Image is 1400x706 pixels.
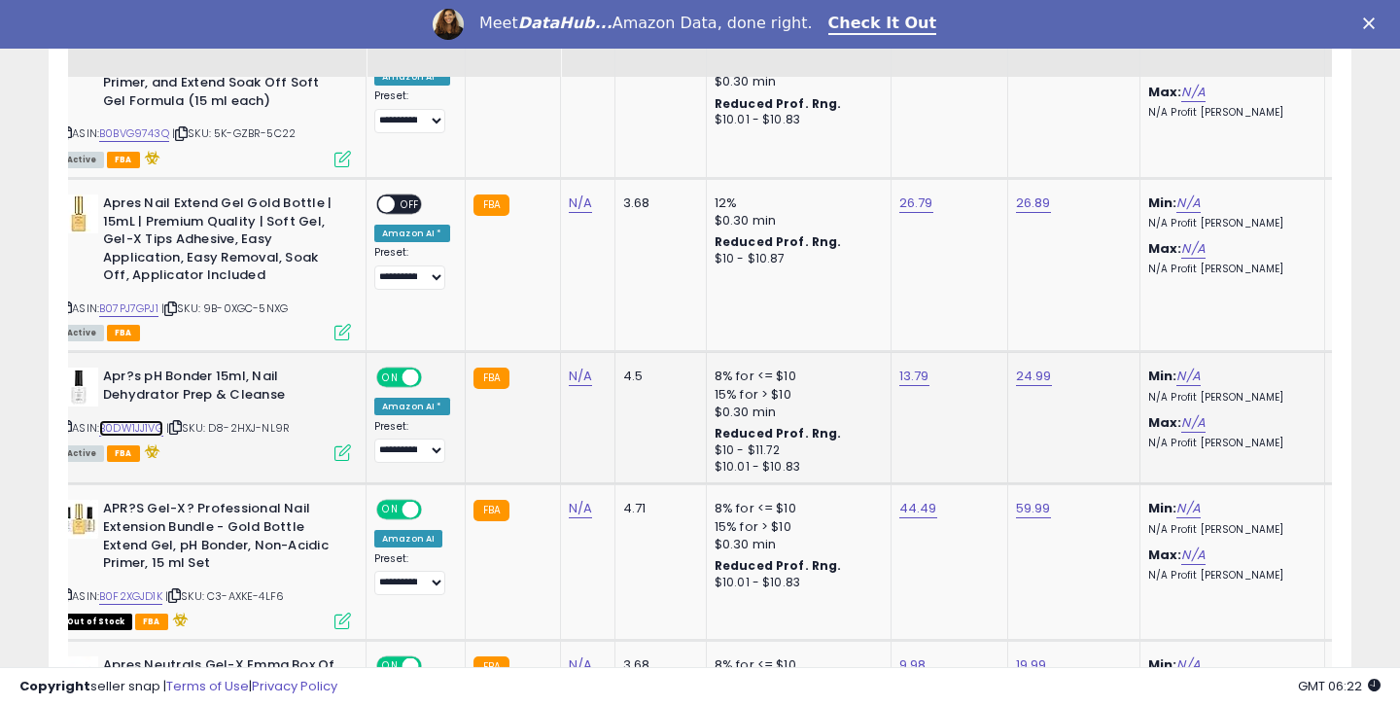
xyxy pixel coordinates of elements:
[1148,546,1182,564] b: Max:
[1148,523,1310,537] p: N/A Profit [PERSON_NAME]
[1148,217,1310,230] p: N/A Profit [PERSON_NAME]
[107,325,140,341] span: FBA
[140,151,160,164] i: hazardous material
[166,420,290,436] span: | SKU: D8-2HXJ-NL9R
[715,251,876,267] div: $10 - $10.87
[374,552,450,596] div: Preset:
[378,502,402,518] span: ON
[1181,413,1205,433] a: N/A
[19,678,337,696] div: seller snap | |
[165,588,284,604] span: | SKU: C3-AXKE-4LF6
[107,152,140,168] span: FBA
[1176,367,1200,386] a: N/A
[1148,194,1177,212] b: Min:
[378,370,402,386] span: ON
[59,152,104,168] span: All listings currently available for purchase on Amazon
[1148,367,1177,385] b: Min:
[623,500,691,517] div: 4.71
[715,95,842,112] b: Reduced Prof. Rng.
[99,125,169,142] a: B0BVG9743Q
[715,404,876,421] div: $0.30 min
[1181,546,1205,565] a: N/A
[374,530,442,547] div: Amazon AI
[473,368,509,389] small: FBA
[569,367,592,386] a: N/A
[518,14,612,32] i: DataHub...
[1148,239,1182,258] b: Max:
[1148,83,1182,101] b: Max:
[419,370,450,386] span: OFF
[59,368,98,406] img: 31mW+7KVCYL._SL40_.jpg
[107,445,140,462] span: FBA
[1148,413,1182,432] b: Max:
[99,588,162,605] a: B0F2XGJD1K
[1148,437,1310,450] p: N/A Profit [PERSON_NAME]
[715,368,876,385] div: 8% for <= $10
[374,68,450,86] div: Amazon AI *
[715,575,876,591] div: $10.01 - $10.83
[1148,569,1310,582] p: N/A Profit [PERSON_NAME]
[1016,194,1051,213] a: 26.89
[374,246,450,290] div: Preset:
[1016,367,1052,386] a: 24.99
[103,194,339,290] b: Apres Nail Extend Gel Gold Bottle | 15mL | Premium Quality | Soft Gel, Gel-X Tips Adhesive, Easy ...
[715,442,876,459] div: $10 - $11.72
[715,425,842,441] b: Reduced Prof. Rng.
[135,614,168,630] span: FBA
[623,194,691,212] div: 3.68
[140,444,160,458] i: hazardous material
[715,233,842,250] b: Reduced Prof. Rng.
[623,368,691,385] div: 4.5
[103,368,339,408] b: Apr?s pH Bonder 15ml, Nail Dehydrator Prep & Cleanse
[473,500,509,521] small: FBA
[715,557,842,574] b: Reduced Prof. Rng.
[1148,391,1310,405] p: N/A Profit [PERSON_NAME]
[569,499,592,518] a: N/A
[715,194,876,212] div: 12%
[59,445,104,462] span: All listings currently available for purchase on Amazon
[715,500,876,517] div: 8% for <= $10
[479,14,813,33] div: Meet Amazon Data, done right.
[99,300,158,317] a: B07PJ7GPJ1
[19,677,90,695] strong: Copyright
[1298,677,1381,695] span: 2025-09-10 06:22 GMT
[1148,499,1177,517] b: Min:
[374,225,450,242] div: Amazon AI *
[1363,18,1382,29] div: Close
[103,500,339,577] b: APR?S Gel-X? Professional Nail Extension Bundle - Gold Bottle Extend Gel, pH Bonder, Non-Acidic P...
[899,367,929,386] a: 13.79
[1148,263,1310,276] p: N/A Profit [PERSON_NAME]
[1181,83,1205,102] a: N/A
[715,518,876,536] div: 15% for > $10
[899,499,937,518] a: 44.49
[419,502,450,518] span: OFF
[99,420,163,437] a: B0DW1JJ1VG
[1016,499,1051,518] a: 59.99
[374,89,450,133] div: Preset:
[59,614,132,630] span: All listings that are currently out of stock and unavailable for purchase on Amazon
[59,368,351,459] div: ASIN:
[715,73,876,90] div: $0.30 min
[715,386,876,404] div: 15% for > $10
[59,194,98,233] img: 31we0+H0msL._SL40_.jpg
[569,194,592,213] a: N/A
[59,500,98,539] img: 41pMXrOj7LL._SL40_.jpg
[166,677,249,695] a: Terms of Use
[1181,239,1205,259] a: N/A
[1176,499,1200,518] a: N/A
[433,9,464,40] img: Profile image for Georgie
[899,194,933,213] a: 26.79
[59,325,104,341] span: All listings currently available for purchase on Amazon
[1176,194,1200,213] a: N/A
[715,536,876,553] div: $0.30 min
[1148,106,1310,120] p: N/A Profit [PERSON_NAME]
[161,300,288,316] span: | SKU: 9B-0XGC-5NXG
[374,398,450,415] div: Amazon AI *
[715,212,876,229] div: $0.30 min
[473,194,509,216] small: FBA
[715,459,876,476] div: $10.01 - $10.83
[252,677,337,695] a: Privacy Policy
[395,196,426,213] span: OFF
[828,14,937,35] a: Check It Out
[374,420,450,464] div: Preset:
